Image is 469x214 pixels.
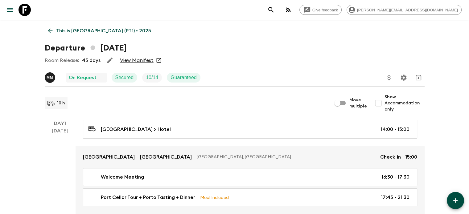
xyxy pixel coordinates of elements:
[299,5,342,15] a: Give feedback
[120,57,154,63] a: View Manifest
[45,42,126,54] h1: Departure [DATE]
[82,57,101,64] p: 45 days
[397,71,410,84] button: Settings
[101,173,144,181] p: Welcome Meeting
[83,153,192,161] p: [GEOGRAPHIC_DATA] – [GEOGRAPHIC_DATA]
[76,146,425,168] a: [GEOGRAPHIC_DATA] – [GEOGRAPHIC_DATA][GEOGRAPHIC_DATA], [GEOGRAPHIC_DATA]Check-in - 15:00
[171,74,197,81] p: Guaranteed
[45,120,76,127] p: Day 1
[380,153,417,161] p: Check-in - 15:00
[83,168,417,186] a: Welcome Meeting16:30 - 17:30
[146,74,158,81] p: 10 / 14
[385,94,425,112] span: Show Accommodation only
[381,194,409,201] p: 17:45 - 21:30
[412,71,425,84] button: Archive (Completed, Cancelled or Unsynced Departures only)
[52,127,68,214] div: [DATE]
[45,25,154,37] a: This is [GEOGRAPHIC_DATA] (PT1) • 2025
[45,57,79,64] p: Room Release:
[101,194,195,201] p: Port Cellar Tour + Porto Tasting + Dinner
[197,154,375,160] p: [GEOGRAPHIC_DATA], [GEOGRAPHIC_DATA]
[83,120,417,139] a: [GEOGRAPHIC_DATA] > Hotel14:00 - 15:00
[47,75,53,80] p: M M
[45,72,56,83] button: MM
[56,27,151,34] p: This is [GEOGRAPHIC_DATA] (PT1) • 2025
[83,188,417,206] a: Port Cellar Tour + Porto Tasting + DinnerMeal Included17:45 - 21:30
[347,5,462,15] div: [PERSON_NAME][EMAIL_ADDRESS][DOMAIN_NAME]
[383,71,395,84] button: Update Price, Early Bird Discount and Costs
[115,74,134,81] p: Secured
[381,173,409,181] p: 16:30 - 17:30
[142,73,162,83] div: Trip Fill
[69,74,97,81] p: On Request
[381,126,409,133] p: 14:00 - 15:00
[112,73,138,83] div: Secured
[4,4,16,16] button: menu
[354,8,461,12] span: [PERSON_NAME][EMAIL_ADDRESS][DOMAIN_NAME]
[45,74,56,79] span: Mariana Martins
[349,97,367,109] span: Move multiple
[101,126,171,133] p: [GEOGRAPHIC_DATA] > Hotel
[309,8,341,12] span: Give feedback
[265,4,277,16] button: search adventures
[200,194,229,201] p: Meal Included
[57,100,65,106] p: 10 h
